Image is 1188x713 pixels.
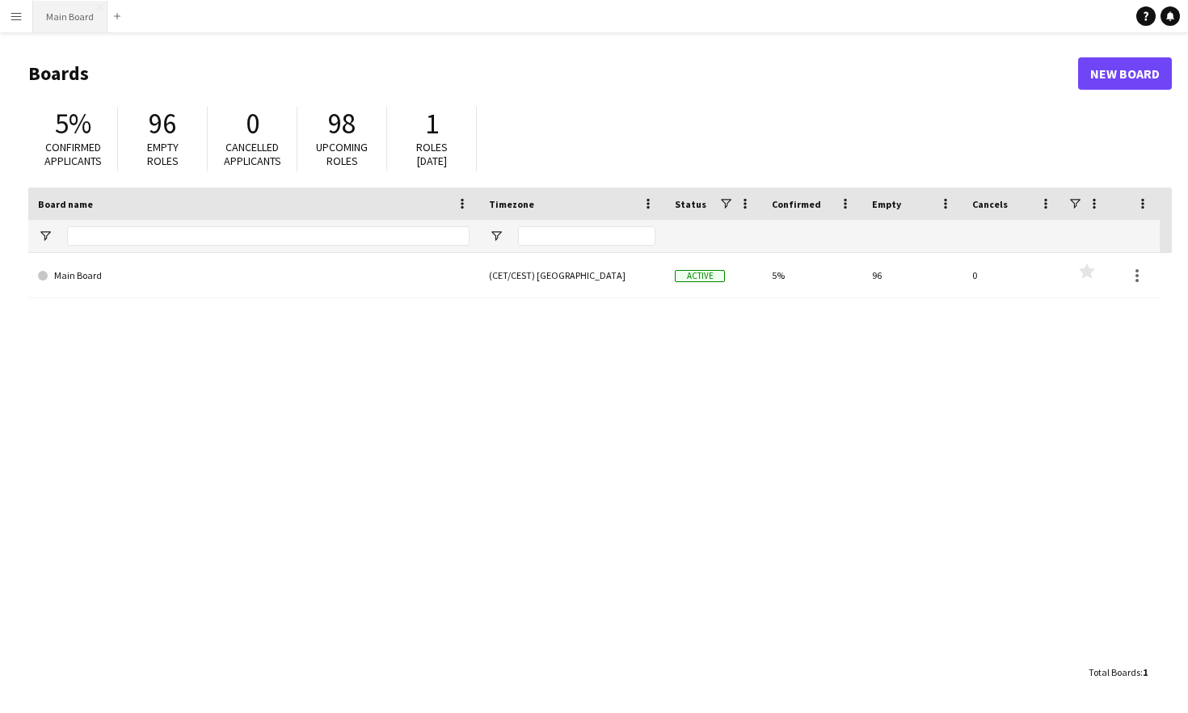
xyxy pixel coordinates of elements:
[416,140,448,168] span: Roles [DATE]
[518,226,655,246] input: Timezone Filter Input
[675,198,706,210] span: Status
[1089,656,1148,688] div: :
[872,198,901,210] span: Empty
[67,226,470,246] input: Board name Filter Input
[675,270,725,282] span: Active
[972,198,1008,210] span: Cancels
[316,140,368,168] span: Upcoming roles
[147,140,179,168] span: Empty roles
[862,253,963,297] div: 96
[489,229,503,243] button: Open Filter Menu
[762,253,862,297] div: 5%
[28,61,1078,86] h1: Boards
[38,253,470,298] a: Main Board
[425,106,439,141] span: 1
[479,253,665,297] div: (CET/CEST) [GEOGRAPHIC_DATA]
[44,140,102,168] span: Confirmed applicants
[963,253,1063,297] div: 0
[224,140,281,168] span: Cancelled applicants
[38,229,53,243] button: Open Filter Menu
[149,106,176,141] span: 96
[489,198,534,210] span: Timezone
[55,106,91,141] span: 5%
[38,198,93,210] span: Board name
[772,198,821,210] span: Confirmed
[328,106,356,141] span: 98
[246,106,259,141] span: 0
[1089,666,1140,678] span: Total Boards
[33,1,107,32] button: Main Board
[1143,666,1148,678] span: 1
[1078,57,1172,90] a: New Board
